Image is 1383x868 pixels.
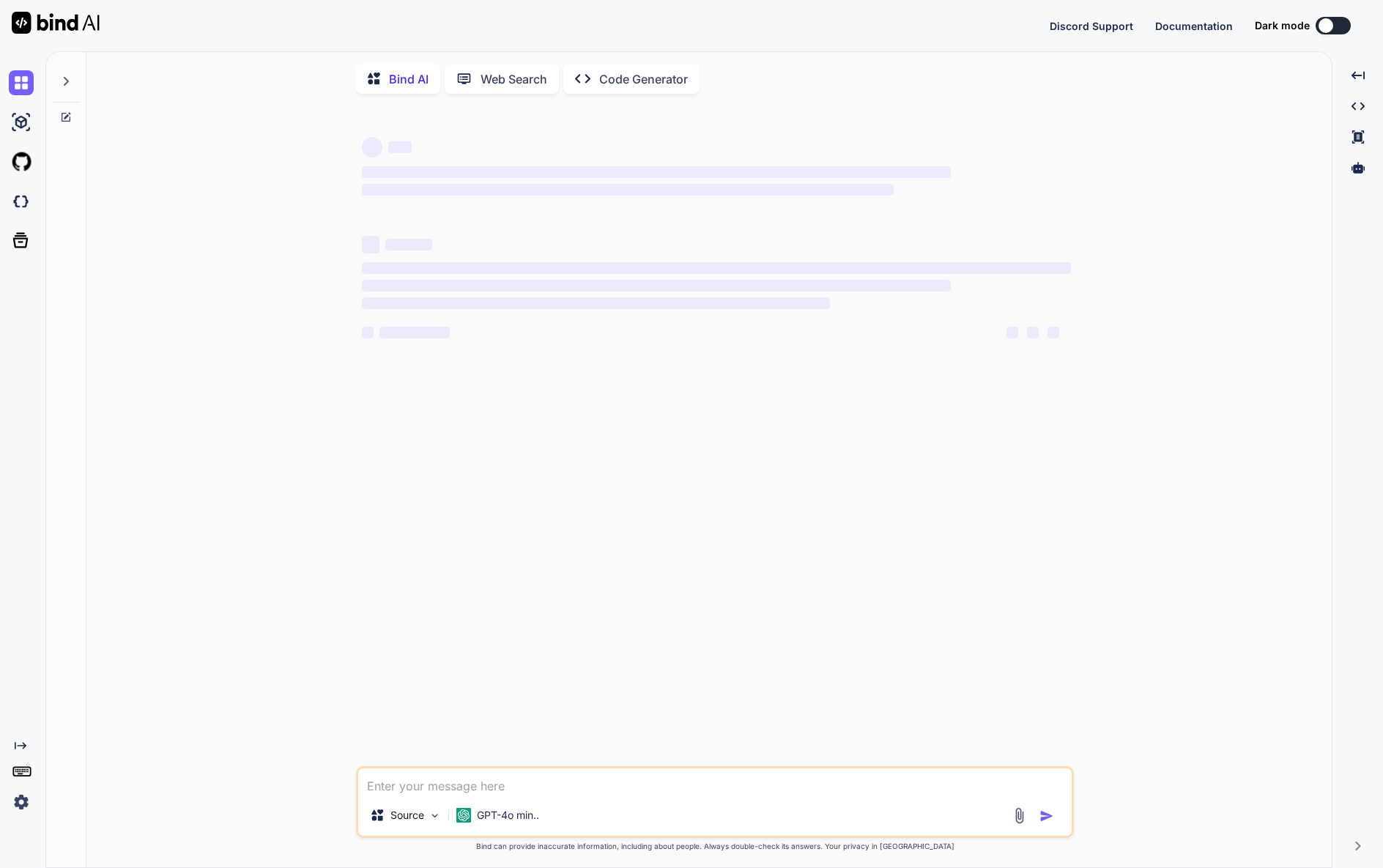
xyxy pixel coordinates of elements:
span: ‌ [379,327,450,338]
span: ‌ [1048,327,1059,338]
p: Bind AI [389,70,429,88]
button: Discord Support [1050,18,1133,34]
img: ai-studio [9,110,34,135]
span: ‌ [1006,327,1018,338]
span: ‌ [362,280,950,292]
span: ‌ [362,166,950,178]
span: Dark mode [1255,18,1310,33]
span: Documentation [1155,20,1233,32]
p: Code Generator [599,70,688,88]
span: ‌ [362,236,379,253]
img: Pick Models [429,809,441,822]
span: Discord Support [1050,20,1133,32]
img: Bind AI [12,12,100,34]
p: Bind can provide inaccurate information, including about people. Always double-check its answers.... [356,841,1074,852]
p: Source [390,808,424,823]
span: ‌ [1027,327,1039,338]
img: chat [9,70,34,95]
img: darkCloudIdeIcon [9,189,34,214]
img: icon [1039,809,1054,823]
span: ‌ [362,297,830,309]
button: Documentation [1155,18,1233,34]
img: attachment [1011,807,1028,824]
span: ‌ [385,239,432,251]
span: ‌ [388,141,412,153]
img: settings [9,790,34,815]
p: Web Search [481,70,547,88]
img: GPT-4o mini [456,808,471,823]
span: ‌ [362,327,374,338]
span: ‌ [362,184,894,196]
img: githubLight [9,149,34,174]
span: ‌ [362,137,382,157]
span: ‌ [362,262,1071,274]
p: GPT-4o min.. [477,808,539,823]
